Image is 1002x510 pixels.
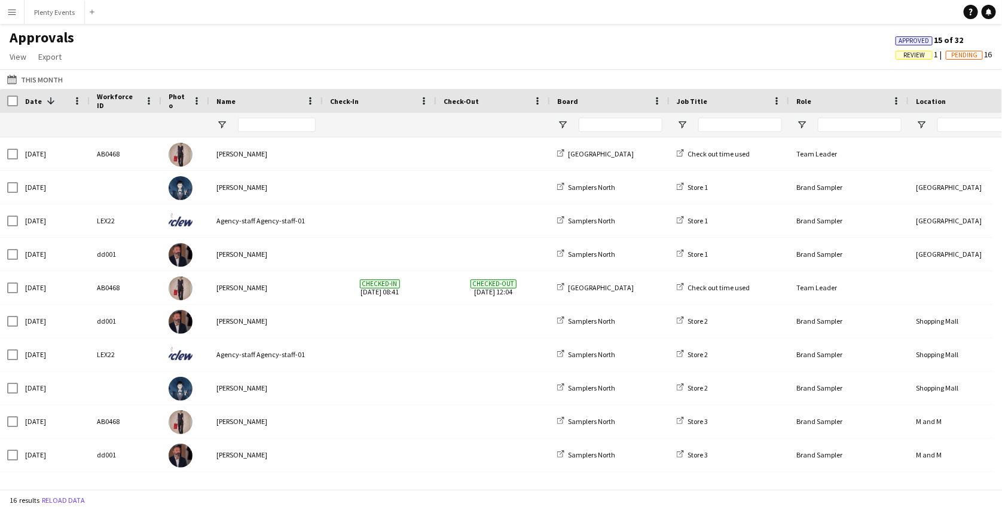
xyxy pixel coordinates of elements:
[557,183,615,192] a: Samplers North
[789,338,909,371] div: Brand Sampler
[5,49,31,64] a: View
[688,183,708,192] span: Store 1
[471,279,517,288] span: Checked-out
[789,472,909,505] div: Brand Sampler
[18,405,90,438] div: [DATE]
[568,450,615,459] span: Samplers North
[568,149,634,158] span: [GEOGRAPHIC_DATA]
[557,417,615,426] a: Samplers North
[18,238,90,271] div: [DATE]
[818,118,902,132] input: Role Filter Input
[677,97,707,106] span: Job Title
[688,149,750,158] span: Check out time used
[39,494,87,507] button: Reload data
[557,97,578,106] span: Board
[557,383,615,392] a: Samplers North
[688,216,708,225] span: Store 1
[688,250,708,259] span: Store 1
[209,171,323,204] div: [PERSON_NAME]
[789,137,909,170] div: Team Leader
[18,204,90,237] div: [DATE]
[688,383,708,392] span: Store 2
[677,216,708,225] a: Store 1
[209,305,323,337] div: [PERSON_NAME]
[90,305,161,337] div: dd001
[568,350,615,359] span: Samplers North
[90,338,161,371] div: LEX22
[899,37,930,45] span: Approved
[90,405,161,438] div: AB0468
[677,350,708,359] a: Store 2
[209,271,323,304] div: [PERSON_NAME]
[444,97,479,106] span: Check-Out
[330,97,359,106] span: Check-In
[18,171,90,204] div: [DATE]
[789,204,909,237] div: Brand Sampler
[903,51,925,59] span: Review
[557,350,615,359] a: Samplers North
[360,279,400,288] span: Checked-in
[677,317,708,325] a: Store 2
[677,283,750,292] a: Check out time used
[796,97,811,106] span: Role
[688,283,750,292] span: Check out time used
[38,51,62,62] span: Export
[916,97,946,106] span: Location
[216,97,236,106] span: Name
[677,183,708,192] a: Store 1
[209,137,323,170] div: [PERSON_NAME]
[169,477,193,501] img: Agency-staff Agency-staff-01
[209,338,323,371] div: Agency-staff Agency-staff-01
[688,450,708,459] span: Store 3
[789,238,909,271] div: Brand Sampler
[557,317,615,325] a: Samplers North
[10,51,26,62] span: View
[18,271,90,304] div: [DATE]
[90,238,161,271] div: dd001
[688,350,708,359] span: Store 2
[789,405,909,438] div: Brand Sampler
[568,317,615,325] span: Samplers North
[557,450,615,459] a: Samplers North
[209,371,323,404] div: [PERSON_NAME]
[169,410,193,434] img: Diana Priceless
[169,92,188,110] span: Photo
[444,271,543,304] span: [DATE] 12:04
[330,271,429,304] span: [DATE] 08:41
[579,118,662,132] input: Board Filter Input
[677,250,708,259] a: Store 1
[169,343,193,367] img: Agency-staff Agency-staff-01
[568,216,615,225] span: Samplers North
[677,417,708,426] a: Store 3
[169,444,193,468] img: Andrew Allison
[5,72,65,87] button: This Month
[90,438,161,471] div: dd001
[18,137,90,170] div: [DATE]
[90,204,161,237] div: LEX22
[916,119,927,130] button: Open Filter Menu
[169,143,193,167] img: Diana Priceless
[209,405,323,438] div: [PERSON_NAME]
[789,371,909,404] div: Brand Sampler
[568,250,615,259] span: Samplers North
[25,1,85,24] button: Plenty Events
[896,35,963,45] span: 15 of 32
[789,305,909,337] div: Brand Sampler
[18,371,90,404] div: [DATE]
[209,438,323,471] div: [PERSON_NAME]
[169,243,193,267] img: Andrew Allison
[18,305,90,337] div: [DATE]
[90,271,161,304] div: AB0468
[18,338,90,371] div: [DATE]
[789,171,909,204] div: Brand Sampler
[557,283,634,292] a: [GEOGRAPHIC_DATA]
[18,438,90,471] div: [DATE]
[169,377,193,401] img: Oswald Cobblepot
[169,210,193,234] img: Agency-staff Agency-staff-01
[677,119,688,130] button: Open Filter Menu
[568,417,615,426] span: Samplers North
[789,271,909,304] div: Team Leader
[209,238,323,271] div: [PERSON_NAME]
[946,49,992,60] span: 16
[677,383,708,392] a: Store 2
